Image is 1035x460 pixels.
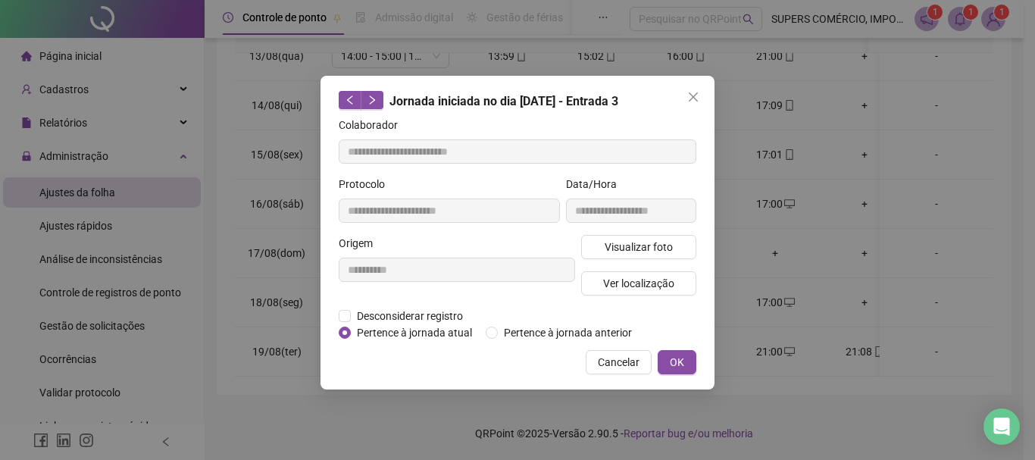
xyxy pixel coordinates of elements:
[687,91,699,103] span: close
[603,275,674,292] span: Ver localização
[339,91,361,109] button: left
[345,95,355,105] span: left
[605,239,673,255] span: Visualizar foto
[581,235,696,259] button: Visualizar foto
[586,350,652,374] button: Cancelar
[361,91,383,109] button: right
[339,176,395,192] label: Protocolo
[670,354,684,371] span: OK
[566,176,627,192] label: Data/Hora
[351,324,478,341] span: Pertence à jornada atual
[581,271,696,296] button: Ver localização
[339,91,696,111] div: Jornada iniciada no dia [DATE] - Entrada 3
[351,308,469,324] span: Desconsiderar registro
[367,95,377,105] span: right
[598,354,639,371] span: Cancelar
[983,408,1020,445] div: Open Intercom Messenger
[498,324,638,341] span: Pertence à jornada anterior
[681,85,705,109] button: Close
[339,117,408,133] label: Colaborador
[339,235,383,252] label: Origem
[658,350,696,374] button: OK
